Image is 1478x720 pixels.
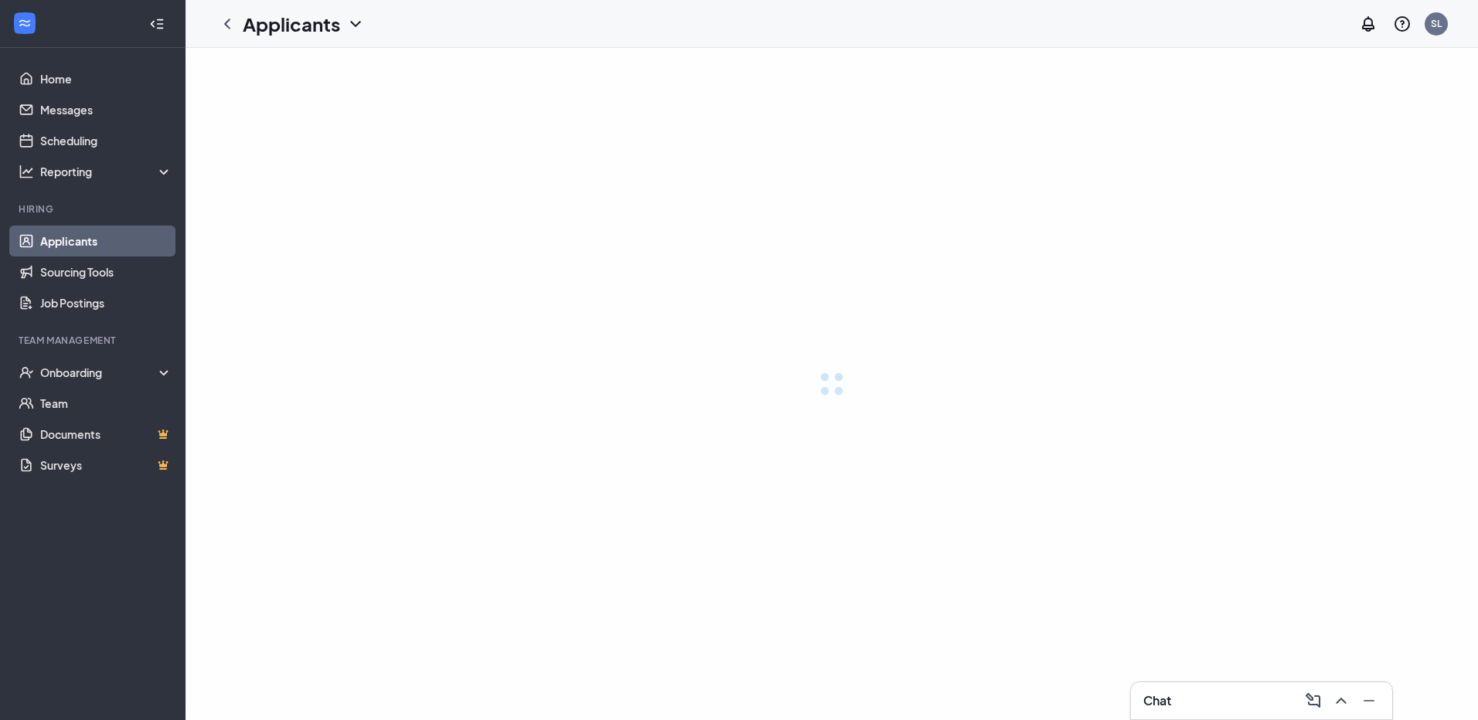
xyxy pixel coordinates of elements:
a: SurveysCrown [40,450,172,481]
svg: Collapse [149,16,165,32]
div: Onboarding [40,365,173,380]
button: ChevronUp [1327,688,1352,713]
a: DocumentsCrown [40,419,172,450]
svg: Analysis [19,164,34,179]
svg: ChevronLeft [218,15,237,33]
svg: WorkstreamLogo [17,15,32,31]
button: Minimize [1355,688,1380,713]
div: SL [1431,17,1442,30]
div: Team Management [19,334,169,347]
h3: Chat [1143,692,1171,709]
svg: Minimize [1360,691,1378,710]
a: Scheduling [40,125,172,156]
svg: UserCheck [19,365,34,380]
div: Reporting [40,164,173,179]
button: ComposeMessage [1299,688,1324,713]
a: Messages [40,94,172,125]
svg: Notifications [1359,15,1378,33]
a: Home [40,63,172,94]
a: Sourcing Tools [40,256,172,287]
a: Team [40,388,172,419]
svg: ChevronUp [1332,691,1350,710]
svg: ChevronDown [346,15,365,33]
a: Applicants [40,226,172,256]
svg: ComposeMessage [1304,691,1323,710]
svg: QuestionInfo [1393,15,1412,33]
h1: Applicants [243,11,340,37]
a: Job Postings [40,287,172,318]
div: Hiring [19,202,169,216]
